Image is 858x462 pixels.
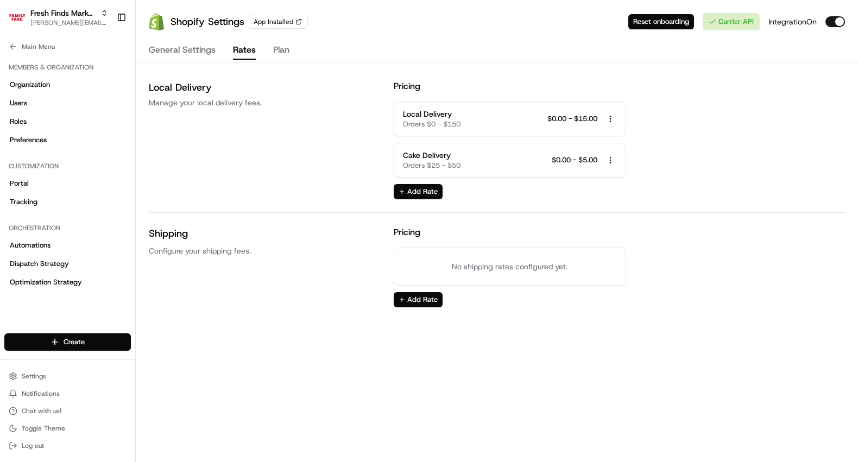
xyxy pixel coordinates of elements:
span: Main Menu [22,42,55,51]
span: Roles [10,117,27,126]
span: Integration On [768,16,817,27]
button: [PERSON_NAME][EMAIL_ADDRESS][DOMAIN_NAME] [30,18,108,27]
a: Tracking [4,193,131,211]
a: Roles [4,113,131,130]
span: Chat with us! [22,407,61,415]
p: Carrier API [718,17,754,27]
h2: Local Delivery [149,80,381,95]
a: Preferences [4,131,131,149]
button: Settings [4,369,131,384]
a: Portal [4,175,131,192]
div: Customization [4,157,131,175]
p: Configure your shipping fees. [149,245,381,256]
div: Members & Organization [4,59,131,76]
span: Optimization Strategy [10,277,82,287]
div: Orchestration [4,219,131,237]
button: Log out [4,438,131,453]
span: Users [10,98,27,108]
span: $0.00 - $5.00 [552,155,597,165]
span: Local Delivery [403,109,460,119]
a: Automations [4,237,131,254]
span: Dispatch Strategy [10,259,69,269]
img: Fresh Finds Market Demo [9,9,26,26]
span: Create [64,337,85,347]
span: $0.00 - $15.00 [547,114,597,124]
span: Orders $0 - $150 [403,119,460,129]
button: Add Rate [394,184,443,199]
h3: Pricing [394,226,420,239]
span: Portal [10,179,29,188]
p: No shipping rates configured yet. [407,261,612,272]
span: Notifications [22,389,60,398]
button: Notifications [4,386,131,401]
button: Plan [273,41,289,60]
a: Users [4,94,131,112]
button: Fresh Finds Market DemoFresh Finds Market Demo[PERSON_NAME][EMAIL_ADDRESS][DOMAIN_NAME] [4,4,112,30]
span: Organization [10,80,50,90]
h3: Pricing [394,80,420,93]
button: Rates [233,41,256,60]
span: Orders $25 - $50 [403,161,460,170]
span: Log out [22,441,44,450]
button: Fresh Finds Market Demo [30,8,96,18]
button: Add Rate [394,292,443,307]
span: Settings [22,372,46,381]
span: Tracking [10,197,37,207]
button: Main Menu [4,39,131,54]
a: Organization [4,76,131,93]
span: Toggle Theme [22,424,65,433]
a: Optimization Strategy [4,274,131,291]
p: Manage your local delivery fees. [149,97,381,108]
button: Chat with us! [4,403,131,419]
button: Create [4,333,131,351]
button: Reset onboarding [628,14,694,29]
span: Automations [10,241,51,250]
a: App Installed [248,15,308,29]
button: General Settings [149,41,216,60]
span: Cake Delivery [403,150,460,161]
button: Toggle Theme [4,421,131,436]
h2: Shipping [149,226,381,241]
h1: Shopify Settings [171,14,244,29]
a: Dispatch Strategy [4,255,131,273]
span: Preferences [10,135,47,145]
